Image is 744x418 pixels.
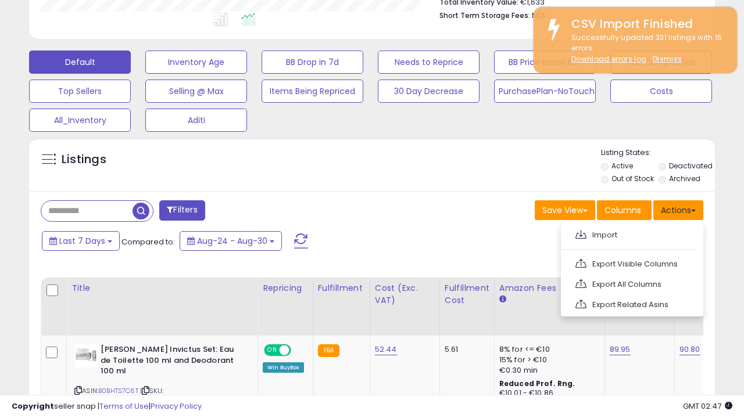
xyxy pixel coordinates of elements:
small: Amazon Fees. [499,294,506,305]
u: Dismiss [653,54,682,64]
span: N/A [532,10,546,21]
a: Export Visible Columns [567,255,695,273]
div: 15% for > €10 [499,355,596,365]
button: Selling @ Max [145,80,247,103]
button: Aditi [145,109,247,132]
label: Archived [669,174,700,183]
button: Items Being Repriced [262,80,363,103]
button: Columns [597,200,652,220]
a: Export All Columns [567,275,695,293]
label: Out of Stock [611,174,654,183]
img: 41SHpQeEb7L._SL40_.jpg [74,344,98,367]
span: Compared to: [121,236,175,247]
div: CSV Import Finished [563,16,728,33]
a: 52.44 [375,344,397,355]
div: Win BuyBox [263,362,304,373]
button: Inventory Age [145,51,247,74]
button: Default [29,51,131,74]
span: ON [265,345,280,355]
a: 90.80 [679,344,700,355]
a: Export Related Asins [567,296,695,313]
span: 2025-09-7 02:47 GMT [683,401,732,412]
button: PurchasePlan-NoTouch [494,80,596,103]
b: Reduced Prof. Rng. [499,379,575,388]
div: Cost (Exc. VAT) [375,282,435,307]
div: €0.30 min [499,365,596,376]
h5: Listings [62,152,106,168]
a: 89.95 [610,344,631,355]
a: Terms of Use [99,401,149,412]
span: Last 7 Days [59,235,105,247]
button: BB Price Below Min [494,51,596,74]
button: Last 7 Days [42,231,120,251]
button: Actions [653,200,703,220]
div: Repricing [263,282,308,294]
button: Aug-24 - Aug-30 [180,231,282,251]
small: FBA [318,344,339,357]
div: Fulfillment [318,282,365,294]
button: Filters [159,200,205,221]
button: Needs to Reprice [378,51,480,74]
div: 8% for <= €10 [499,344,596,355]
div: seller snap | | [12,401,202,412]
button: 30 Day Decrease [378,80,480,103]
span: Aug-24 - Aug-30 [197,235,267,247]
strong: Copyright [12,401,54,412]
b: [PERSON_NAME] Invictus Set: Eau de Toilette 100 ml and Deodorant 100 ml [101,344,242,380]
div: ASIN: [74,344,249,417]
div: Amazon Fees [499,282,600,294]
div: 5.61 [445,344,485,355]
div: Title [71,282,253,294]
button: Top Sellers [29,80,131,103]
button: All_Inventory [29,109,131,132]
a: Privacy Policy [151,401,202,412]
label: Deactivated [669,161,713,171]
label: Active [611,161,633,171]
div: Fulfillment Cost [445,282,489,307]
button: BB Drop in 7d [262,51,363,74]
button: Costs [610,80,712,103]
a: Download errors log [571,54,646,64]
b: Short Term Storage Fees: [439,10,530,20]
span: OFF [289,345,308,355]
a: Import [567,226,695,244]
div: Successfully updated 331 listings with 15 errors. [563,33,728,65]
p: Listing States: [601,147,715,158]
span: Columns [604,204,641,216]
button: Save View [535,200,595,220]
